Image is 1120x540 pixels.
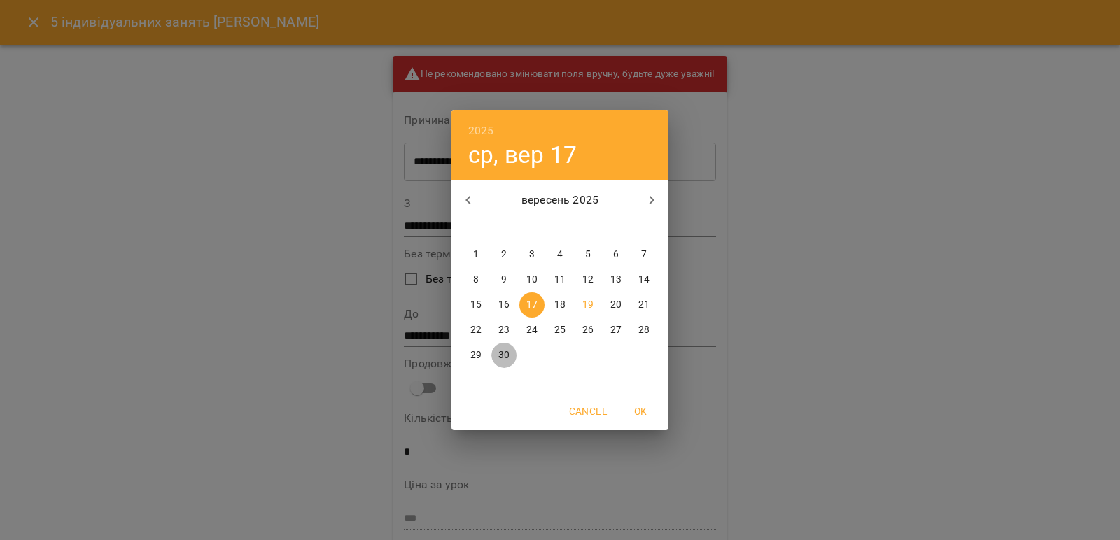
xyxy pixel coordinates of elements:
button: 16 [491,292,517,318]
button: OK [618,399,663,424]
button: 1 [463,242,489,267]
span: пт [575,221,601,235]
p: 21 [638,298,650,312]
p: 6 [613,248,619,262]
p: 9 [501,273,507,287]
button: 9 [491,267,517,292]
p: 26 [582,323,594,337]
p: 20 [610,298,622,312]
span: вт [491,221,517,235]
p: 10 [526,273,538,287]
p: вересень 2025 [485,192,636,208]
p: 5 [585,248,591,262]
p: 2 [501,248,507,262]
p: 12 [582,273,594,287]
button: 7 [631,242,657,267]
button: 24 [519,318,545,343]
button: 8 [463,267,489,292]
button: 15 [463,292,489,318]
p: 3 [529,248,535,262]
p: 7 [641,248,647,262]
button: 21 [631,292,657,318]
button: 30 [491,343,517,368]
p: 28 [638,323,650,337]
button: 6 [603,242,629,267]
span: нд [631,221,657,235]
p: 14 [638,273,650,287]
button: 20 [603,292,629,318]
button: 2 [491,242,517,267]
button: 27 [603,318,629,343]
span: сб [603,221,629,235]
span: Cancel [569,403,607,420]
p: 19 [582,298,594,312]
button: 4 [547,242,573,267]
p: 4 [557,248,563,262]
button: 17 [519,292,545,318]
button: 23 [491,318,517,343]
span: ср [519,221,545,235]
button: 3 [519,242,545,267]
button: 5 [575,242,601,267]
p: 13 [610,273,622,287]
button: 10 [519,267,545,292]
button: 13 [603,267,629,292]
p: 30 [498,348,510,362]
p: 1 [473,248,479,262]
button: 22 [463,318,489,343]
p: 23 [498,323,510,337]
button: 2025 [468,121,494,141]
p: 8 [473,273,479,287]
p: 25 [554,323,566,337]
button: 26 [575,318,601,343]
button: 11 [547,267,573,292]
p: 24 [526,323,538,337]
span: OK [624,403,657,420]
button: Cancel [563,399,612,424]
button: 18 [547,292,573,318]
p: 16 [498,298,510,312]
p: 27 [610,323,622,337]
button: 19 [575,292,601,318]
p: 17 [526,298,538,312]
button: 28 [631,318,657,343]
p: 18 [554,298,566,312]
p: 29 [470,348,482,362]
p: 11 [554,273,566,287]
p: 15 [470,298,482,312]
button: 12 [575,267,601,292]
span: чт [547,221,573,235]
button: 25 [547,318,573,343]
span: пн [463,221,489,235]
button: 29 [463,343,489,368]
button: ср, вер 17 [468,141,577,169]
button: 14 [631,267,657,292]
p: 22 [470,323,482,337]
